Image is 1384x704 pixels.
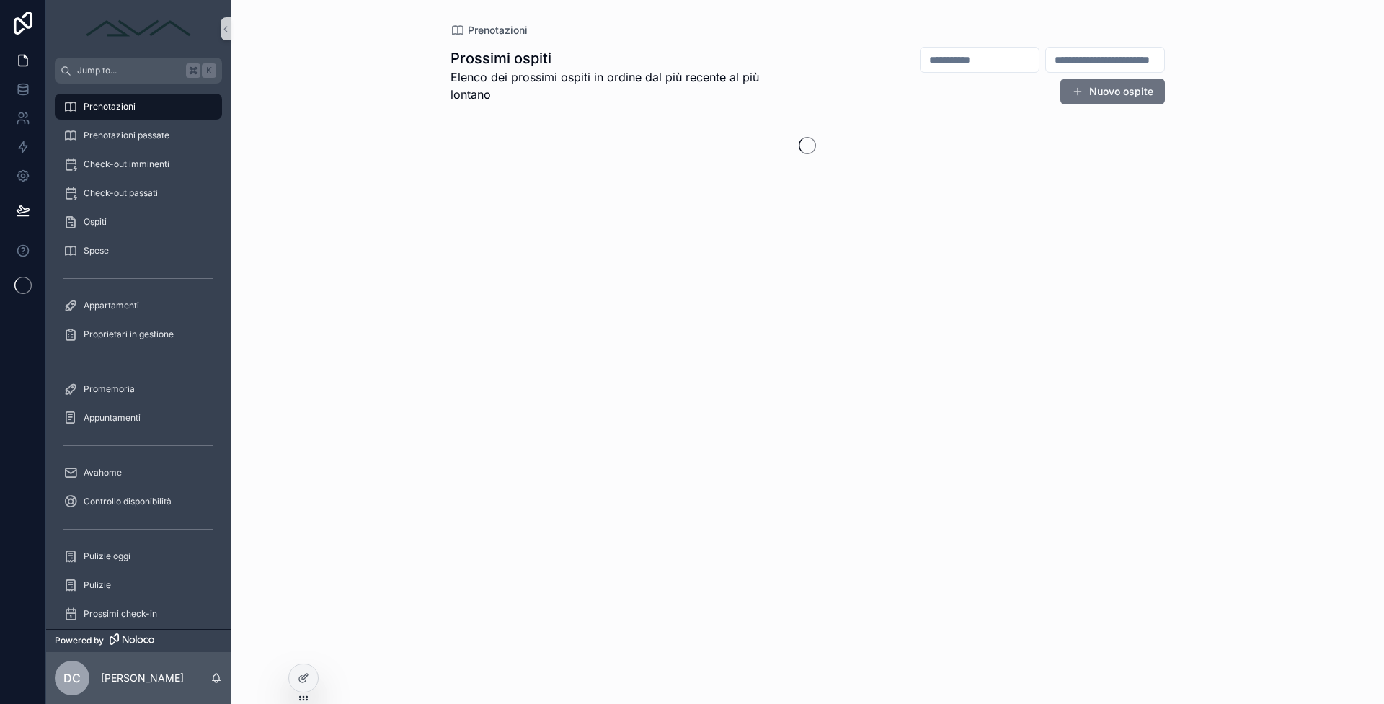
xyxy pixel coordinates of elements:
a: Promemoria [55,376,222,402]
p: [PERSON_NAME] [101,671,184,685]
span: Prenotazioni [468,23,528,37]
span: Check-out passati [84,187,158,199]
a: Ospiti [55,209,222,235]
span: Pulizie [84,579,111,591]
span: Avahome [84,467,122,478]
span: Proprietari in gestione [84,329,174,340]
span: K [203,65,215,76]
div: scrollable content [46,84,231,629]
span: DC [63,669,81,687]
button: Jump to...K [55,58,222,84]
span: Promemoria [84,383,135,395]
a: Check-out passati [55,180,222,206]
a: Spese [55,238,222,264]
a: Pulizie oggi [55,543,222,569]
span: Prenotazioni [84,101,136,112]
a: Avahome [55,460,222,486]
a: Prenotazioni passate [55,122,222,148]
span: Powered by [55,635,104,646]
span: Pulizie oggi [84,551,130,562]
span: Appuntamenti [84,412,141,424]
a: Powered by [46,629,231,652]
a: Prenotazioni [55,94,222,120]
span: Check-out imminenti [84,159,169,170]
span: Jump to... [77,65,180,76]
a: Check-out imminenti [55,151,222,177]
a: Appartamenti [55,293,222,318]
h1: Prossimi ospiti [451,48,801,68]
a: Proprietari in gestione [55,321,222,347]
img: App logo [81,17,196,40]
span: Elenco dei prossimi ospiti in ordine dal più recente al più lontano [451,68,801,103]
a: Controllo disponibilità [55,489,222,514]
span: Prossimi check-in [84,608,157,620]
span: Ospiti [84,216,107,228]
span: Appartamenti [84,300,139,311]
a: Prossimi check-in [55,601,222,627]
a: Pulizie [55,572,222,598]
a: Prenotazioni [451,23,528,37]
span: Spese [84,245,109,257]
button: Nuovo ospite [1060,79,1165,104]
span: Prenotazioni passate [84,130,169,141]
a: Appuntamenti [55,405,222,431]
span: Controllo disponibilità [84,496,172,507]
